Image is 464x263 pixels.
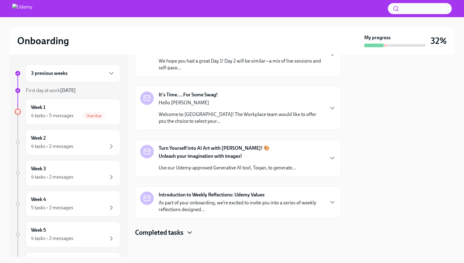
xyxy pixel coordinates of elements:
p: As part of your onboarding, we’re excited to invite you into a series of weekly reflections desig... [159,199,324,213]
div: Completed tasks [135,228,341,237]
p: Use our Udemy-approved Generative AI tool, Toqan, to generate... [159,164,296,171]
div: 4 tasks • 5 messages [31,112,74,119]
div: 4 tasks • 2 messages [31,143,73,150]
h3: 32% [431,35,447,46]
h6: 3 previous weeks [31,70,68,77]
strong: It's Time....For Some Swag! [159,91,218,98]
strong: Turn Yourself into AI Art with [PERSON_NAME]! 🎨 [159,145,270,152]
img: Udemy [12,4,32,14]
div: 4 tasks • 2 messages [31,174,73,180]
strong: Unleash your imagination with images! [159,153,242,159]
div: 5 tasks • 2 messages [31,204,73,211]
a: Week 14 tasks • 5 messagesOverdue [15,99,120,125]
h6: Week 2 [31,135,46,141]
a: Week 34 tasks • 2 messages [15,160,120,186]
a: Week 24 tasks • 2 messages [15,130,120,155]
h6: Week 1 [31,104,45,111]
h6: Week 5 [31,227,46,234]
div: 3 previous weeks [26,64,120,82]
a: Week 45 tasks • 2 messages [15,191,120,217]
strong: Introduction to Weekly Reflections: Udemy Values [159,191,265,198]
p: Welcome to [GEOGRAPHIC_DATA]! The Workplace team would like to offer you the choice to select you... [159,111,324,125]
h6: Week 4 [31,196,46,203]
h6: Week 3 [31,165,46,172]
h2: Onboarding [17,35,69,47]
h4: Completed tasks [135,228,184,237]
strong: [DATE] [60,87,76,93]
div: 4 tasks • 2 messages [31,235,73,242]
p: Hello [PERSON_NAME] [159,99,324,106]
a: First day at work[DATE] [15,87,120,94]
a: Week 54 tasks • 2 messages [15,222,120,247]
span: Overdue [83,114,105,118]
p: We hope you had a great Day 1! Day 2 will be similar—a mix of live sessions and self-pace... [159,58,324,71]
span: First day at work [26,87,76,93]
strong: My progress [364,34,391,41]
